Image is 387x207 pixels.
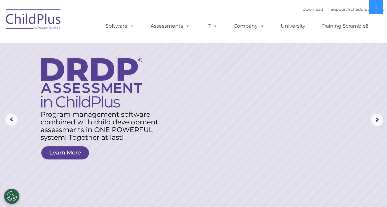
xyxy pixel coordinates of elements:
a: Training Scramble!! [316,20,374,32]
a: IT [200,20,224,32]
a: Schedule A Demo [348,7,385,12]
a: Learn More [41,146,89,159]
a: Company [228,20,271,32]
img: ChildPlus by Procare Solutions [3,5,64,36]
span: Last name [86,41,104,45]
a: University [275,20,312,32]
span: Phone number [86,66,112,70]
a: Software [99,20,140,32]
rs-layer: Program management software combined with child development assessments in ONE POWERFUL system! T... [41,111,164,141]
font: | [302,7,385,12]
img: DRDP Assessment in ChildPlus [41,58,142,107]
button: Cookies Settings [4,189,19,204]
a: Assessments [144,20,196,32]
a: Download [302,7,323,12]
a: Support [331,7,347,12]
